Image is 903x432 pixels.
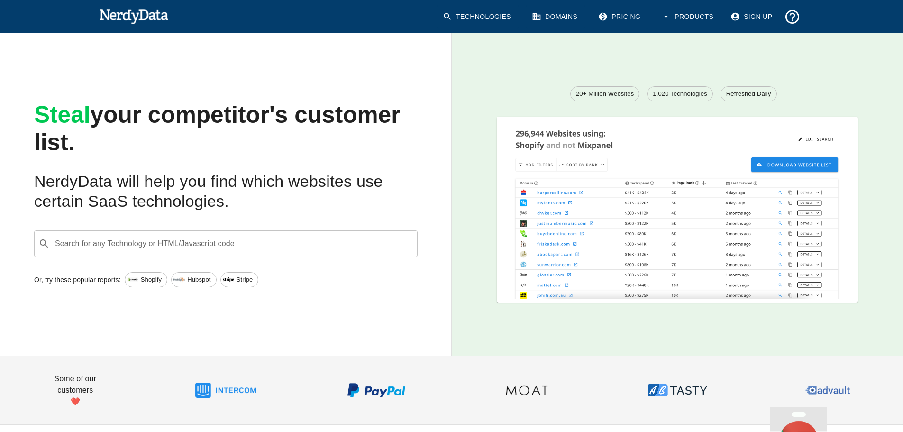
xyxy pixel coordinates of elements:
a: Stripe [220,272,259,287]
img: ABTasty [647,360,708,421]
button: Products [656,5,721,29]
button: Support and Documentation [780,5,804,29]
a: Sign Up [725,5,780,29]
a: Domains [526,5,585,29]
p: Or, try these popular reports: [34,275,121,285]
span: 1,020 Technologies [648,89,712,99]
a: 1,020 Technologies [647,86,713,101]
a: Technologies [437,5,519,29]
a: 20+ Million Websites [570,86,639,101]
a: Shopify [125,272,167,287]
span: Steal [34,101,91,128]
img: Moat [496,360,557,421]
span: Shopify [136,275,167,285]
img: NerdyData.com [99,7,169,26]
span: Refreshed Daily [721,89,776,99]
img: PayPal [346,360,407,421]
span: 20+ Million Websites [571,89,639,99]
span: Hubspot [182,275,216,285]
a: Pricing [593,5,648,29]
span: Stripe [231,275,258,285]
h1: your competitor's customer list. [34,101,418,156]
img: A screenshot of a report showing the total number of websites using Shopify [497,117,858,299]
img: Intercom [195,360,256,421]
h2: NerdyData will help you find which websites use certain SaaS technologies. [34,172,418,211]
a: Refreshed Daily [721,86,777,101]
a: Hubspot [171,272,216,287]
img: Advault [797,360,858,421]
